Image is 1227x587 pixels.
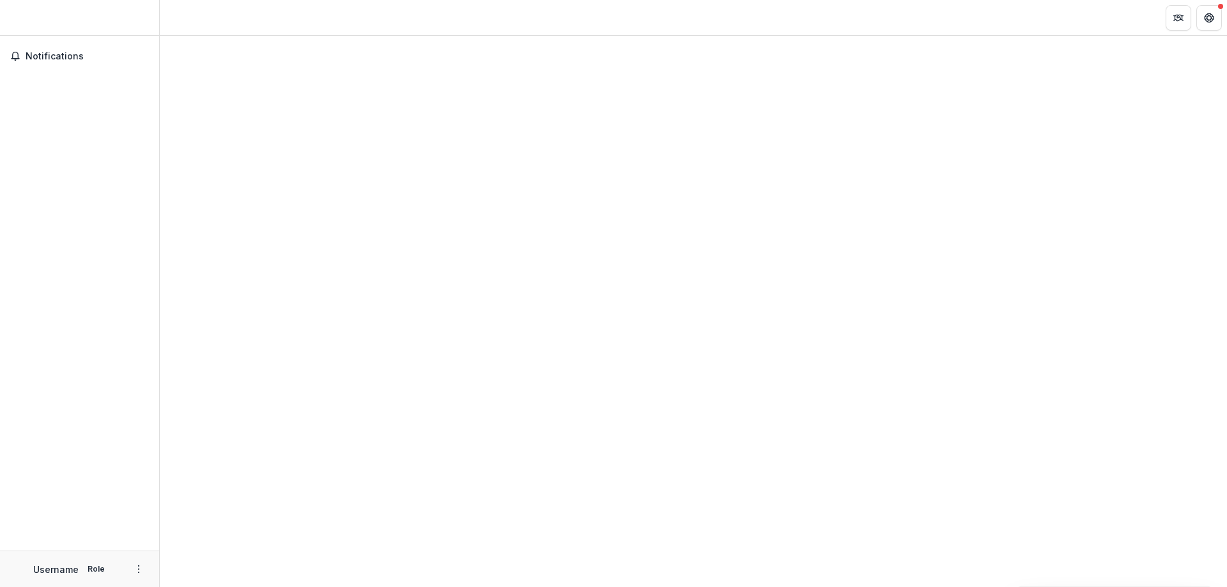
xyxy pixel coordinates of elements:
[1166,5,1191,31] button: Partners
[84,563,109,575] p: Role
[1196,5,1222,31] button: Get Help
[26,51,149,62] span: Notifications
[5,46,154,66] button: Notifications
[33,563,79,576] p: Username
[131,561,146,577] button: More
